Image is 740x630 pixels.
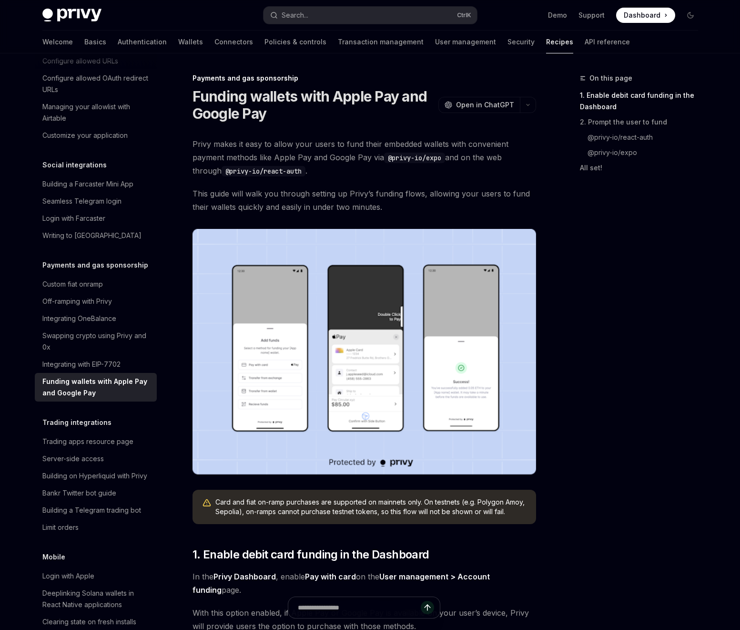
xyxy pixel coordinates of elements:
[42,505,141,516] div: Building a Telegram trading bot
[215,497,527,516] div: Card and fiat on-ramp purchases are supported on mainnets only. On testnets (e.g. Polygon Amoy, S...
[222,166,305,176] code: @privy-io/react-auth
[35,227,157,244] a: Writing to [GEOGRAPHIC_DATA]
[585,31,630,53] a: API reference
[42,178,133,190] div: Building a Farcaster Mini App
[35,373,157,402] a: Funding wallets with Apple Pay and Google Pay
[580,130,706,145] a: @privy-io/react-auth
[35,193,157,210] a: Seamless Telegram login
[457,11,471,19] span: Ctrl K
[42,259,148,271] h5: Payments and gas sponsorship
[683,8,698,23] button: Toggle dark mode
[35,450,157,467] a: Server-side access
[35,210,157,227] a: Login with Farcaster
[42,130,128,141] div: Customize your application
[421,601,434,614] button: Send message
[42,570,94,582] div: Login with Apple
[589,72,632,84] span: On this page
[282,10,308,21] div: Search...
[616,8,675,23] a: Dashboard
[193,137,536,177] span: Privy makes it easy to allow your users to fund their embedded wallets with convenient payment me...
[384,153,445,163] code: @privy-io/expo
[305,572,356,581] strong: Pay with card
[35,327,157,356] a: Swapping crypto using Privy and 0x
[35,310,157,327] a: Integrating OneBalance
[35,356,157,373] a: Integrating with EIP-7702
[42,522,79,533] div: Limit orders
[35,127,157,144] a: Customize your application
[42,453,104,465] div: Server-side access
[118,31,167,53] a: Authentication
[193,570,536,597] span: In the , enable on the page.
[42,159,107,171] h5: Social integrations
[42,616,136,628] div: Clearing state on fresh installs
[84,31,106,53] a: Basics
[438,97,520,113] button: Open in ChatGPT
[35,176,157,193] a: Building a Farcaster Mini App
[580,160,706,176] a: All set!
[35,98,157,127] a: Managing your allowlist with Airtable
[580,145,706,160] a: @privy-io/expo
[42,359,121,370] div: Integrating with EIP-7702
[264,7,477,24] button: Open search
[178,31,203,53] a: Wallets
[193,547,429,562] span: 1. Enable debit card funding in the Dashboard
[42,436,133,447] div: Trading apps resource page
[42,31,73,53] a: Welcome
[193,229,536,475] img: card-based-funding
[42,9,101,22] img: dark logo
[35,293,157,310] a: Off-ramping with Privy
[42,588,151,610] div: Deeplinking Solana wallets in React Native applications
[548,10,567,20] a: Demo
[456,100,514,110] span: Open in ChatGPT
[193,88,435,122] h1: Funding wallets with Apple Pay and Google Pay
[35,585,157,613] a: Deeplinking Solana wallets in React Native applications
[42,196,122,207] div: Seamless Telegram login
[580,114,706,130] a: 2. Prompt the user to fund
[42,213,105,224] div: Login with Farcaster
[35,502,157,519] a: Building a Telegram trading bot
[35,467,157,485] a: Building on Hyperliquid with Privy
[35,568,157,585] a: Login with Apple
[213,572,276,582] a: Privy Dashboard
[298,597,421,618] input: Ask a question...
[435,31,496,53] a: User management
[35,519,157,536] a: Limit orders
[578,10,605,20] a: Support
[202,498,212,508] svg: Warning
[42,279,103,290] div: Custom fiat onramp
[42,487,116,499] div: Bankr Twitter bot guide
[338,31,424,53] a: Transaction management
[42,101,151,124] div: Managing your allowlist with Airtable
[42,470,147,482] div: Building on Hyperliquid with Privy
[264,31,326,53] a: Policies & controls
[193,187,536,214] span: This guide will walk you through setting up Privy’s funding flows, allowing your users to fund th...
[35,485,157,502] a: Bankr Twitter bot guide
[42,72,151,95] div: Configure allowed OAuth redirect URLs
[42,313,116,324] div: Integrating OneBalance
[507,31,535,53] a: Security
[546,31,573,53] a: Recipes
[42,376,151,399] div: Funding wallets with Apple Pay and Google Pay
[42,417,112,428] h5: Trading integrations
[42,330,151,353] div: Swapping crypto using Privy and 0x
[35,276,157,293] a: Custom fiat onramp
[42,230,142,241] div: Writing to [GEOGRAPHIC_DATA]
[35,433,157,450] a: Trading apps resource page
[42,551,65,563] h5: Mobile
[42,296,112,307] div: Off-ramping with Privy
[580,88,706,114] a: 1. Enable debit card funding in the Dashboard
[35,70,157,98] a: Configure allowed OAuth redirect URLs
[193,73,536,83] div: Payments and gas sponsorship
[624,10,660,20] span: Dashboard
[214,31,253,53] a: Connectors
